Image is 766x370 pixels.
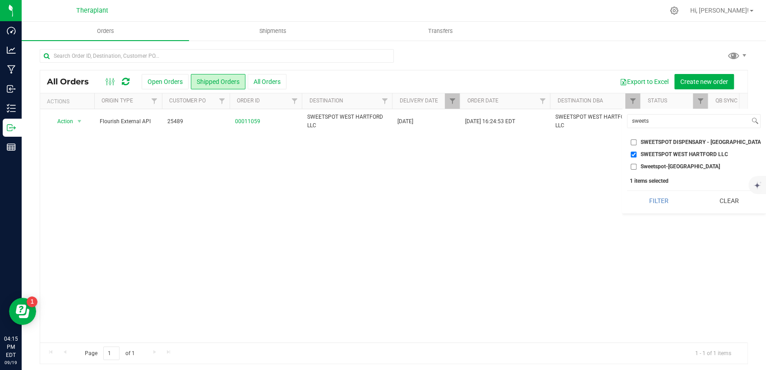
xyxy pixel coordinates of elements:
[189,22,356,41] a: Shipments
[169,97,206,104] a: Customer PO
[690,7,749,14] span: Hi, [PERSON_NAME]!
[557,97,603,104] a: Destination DBA
[631,164,637,170] input: Sweetspot-[GEOGRAPHIC_DATA]
[191,74,245,89] button: Shipped Orders
[614,74,674,89] button: Export to Excel
[7,143,16,152] inline-svg: Reports
[248,74,286,89] button: All Orders
[27,296,37,307] iframe: Resource center unread badge
[625,93,640,109] a: Filter
[9,298,36,325] iframe: Resource center
[631,152,637,157] input: SWEETSPOT WEST HARTFORD LLC
[399,97,438,104] a: Delivery Date
[237,97,260,104] a: Order ID
[669,6,680,15] div: Manage settings
[47,98,91,105] div: Actions
[49,115,74,128] span: Action
[167,117,224,126] span: 25489
[103,347,120,361] input: 1
[307,113,387,130] span: SWEETSPOT WEST HARTFORD LLC
[680,78,728,85] span: Create new order
[416,27,465,35] span: Transfers
[631,139,637,145] input: SWEETSPOT DISPENSARY - [GEOGRAPHIC_DATA] (AMHF0008284)
[467,97,498,104] a: Order Date
[715,97,751,104] a: QB Sync Info
[641,164,720,169] span: Sweetspot-[GEOGRAPHIC_DATA]
[628,115,750,128] input: Search
[535,93,550,109] a: Filter
[235,117,260,126] a: 00011059
[7,84,16,93] inline-svg: Inbound
[100,117,157,126] span: Flourish External API
[674,74,734,89] button: Create new order
[215,93,230,109] a: Filter
[309,97,343,104] a: Destination
[377,93,392,109] a: Filter
[693,93,708,109] a: Filter
[40,49,394,63] input: Search Order ID, Destination, Customer PO...
[102,97,133,104] a: Origin Type
[647,97,667,104] a: Status
[47,77,98,87] span: All Orders
[4,335,18,359] p: 04:15 PM EDT
[445,93,460,109] a: Filter
[7,123,16,132] inline-svg: Outbound
[641,152,728,157] span: SWEETSPOT WEST HARTFORD LLC
[147,93,162,109] a: Filter
[357,22,524,41] a: Transfers
[630,178,758,184] div: 1 items selected
[287,93,302,109] a: Filter
[465,117,515,126] span: [DATE] 16:24:53 EDT
[397,117,413,126] span: [DATE]
[688,347,738,360] span: 1 - 1 of 1 items
[22,22,189,41] a: Orders
[7,65,16,74] inline-svg: Manufacturing
[77,347,142,361] span: Page of 1
[4,359,18,366] p: 09/19
[555,113,635,130] span: SWEETSPOT WEST HARTFORD LLC
[142,74,189,89] button: Open Orders
[76,7,108,14] span: Theraplant
[7,26,16,35] inline-svg: Dashboard
[697,191,761,211] button: Clear
[247,27,299,35] span: Shipments
[7,104,16,113] inline-svg: Inventory
[85,27,126,35] span: Orders
[7,46,16,55] inline-svg: Analytics
[74,115,85,128] span: select
[627,191,691,211] button: Filter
